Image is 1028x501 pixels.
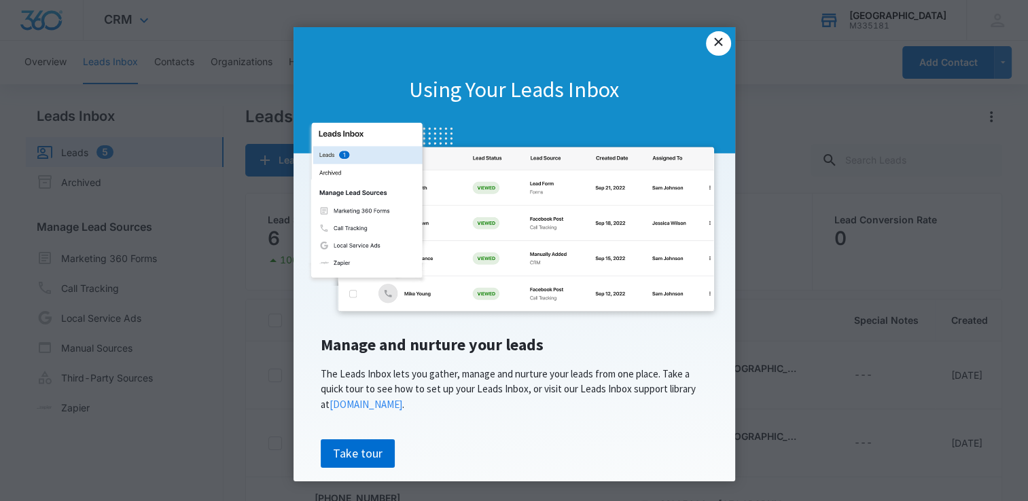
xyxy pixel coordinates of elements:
h1: Using Your Leads Inbox [294,76,735,105]
a: Take tour [321,439,395,468]
span: The Leads Inbox lets you gather, manage and nurture your leads from one place. Take a quick tour ... [321,367,696,411]
a: [DOMAIN_NAME] [330,398,402,411]
a: Close modal [706,31,730,56]
span: Manage and nurture your leads [321,334,544,355]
